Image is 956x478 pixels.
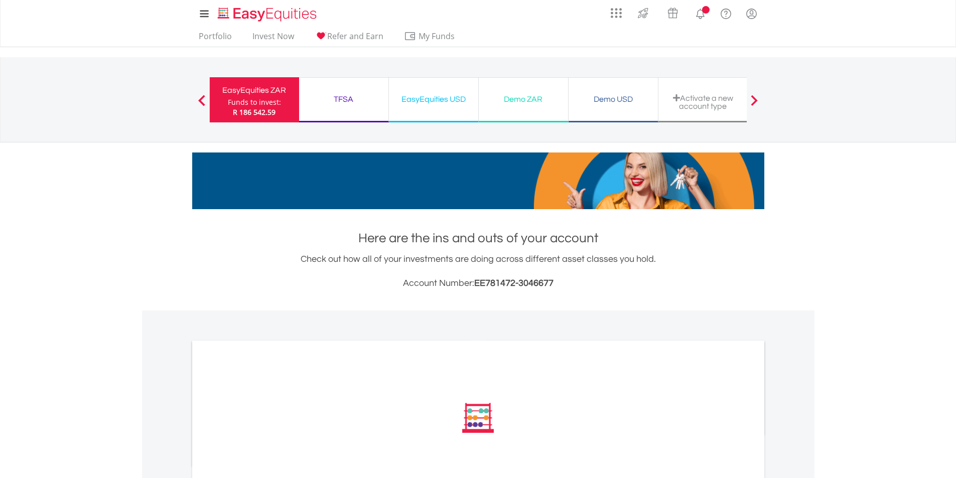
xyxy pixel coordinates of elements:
[604,3,628,19] a: AppsGrid
[305,92,382,106] div: TFSA
[214,3,321,23] a: Home page
[474,278,554,288] span: EE781472-3046677
[248,31,298,47] a: Invest Now
[192,152,764,209] img: EasyMortage Promotion Banner
[485,92,562,106] div: Demo ZAR
[658,3,688,21] a: Vouchers
[233,107,276,117] span: R 186 542.59
[192,252,764,290] div: Check out how all of your investments are doing across different asset classes you hold.
[664,94,742,110] div: Activate a new account type
[195,31,236,47] a: Portfolio
[216,83,293,97] div: EasyEquities ZAR
[216,6,321,23] img: EasyEquities_Logo.png
[192,276,764,290] h3: Account Number:
[611,8,622,19] img: grid-menu-icon.svg
[395,92,472,106] div: EasyEquities USD
[739,3,764,25] a: My Profile
[311,31,387,47] a: Refer and Earn
[688,3,713,23] a: Notifications
[404,30,470,43] span: My Funds
[228,97,281,107] div: Funds to invest:
[575,92,652,106] div: Demo USD
[327,31,383,42] span: Refer and Earn
[192,229,764,247] h1: Here are the ins and outs of your account
[664,5,681,21] img: vouchers-v2.svg
[635,5,651,21] img: thrive-v2.svg
[713,3,739,23] a: FAQ's and Support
